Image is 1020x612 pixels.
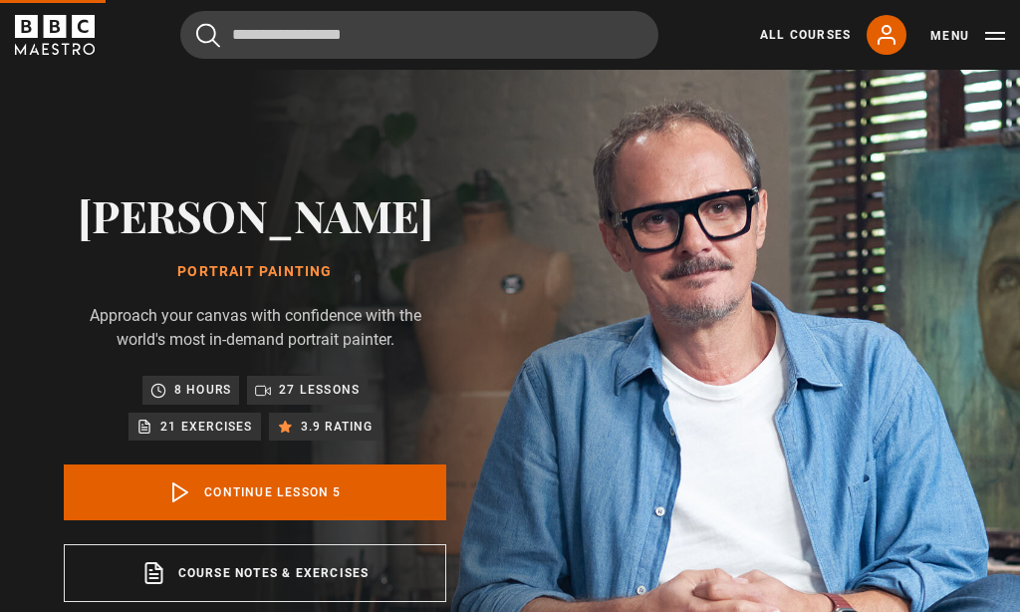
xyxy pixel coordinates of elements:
svg: BBC Maestro [15,15,95,55]
button: Toggle navigation [930,26,1005,46]
p: 8 hours [174,380,231,400]
p: Approach your canvas with confidence with the world's most in-demand portrait painter. [64,304,446,352]
h1: Portrait Painting [64,264,446,280]
a: Continue lesson 5 [64,464,446,520]
button: Submit the search query [196,23,220,48]
p: 3.9 rating [301,417,374,437]
a: Course notes & exercises [64,544,446,602]
p: 21 exercises [160,417,252,437]
h2: [PERSON_NAME] [64,189,446,240]
a: All Courses [760,26,851,44]
input: Search [180,11,658,59]
p: 27 lessons [279,380,360,400]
